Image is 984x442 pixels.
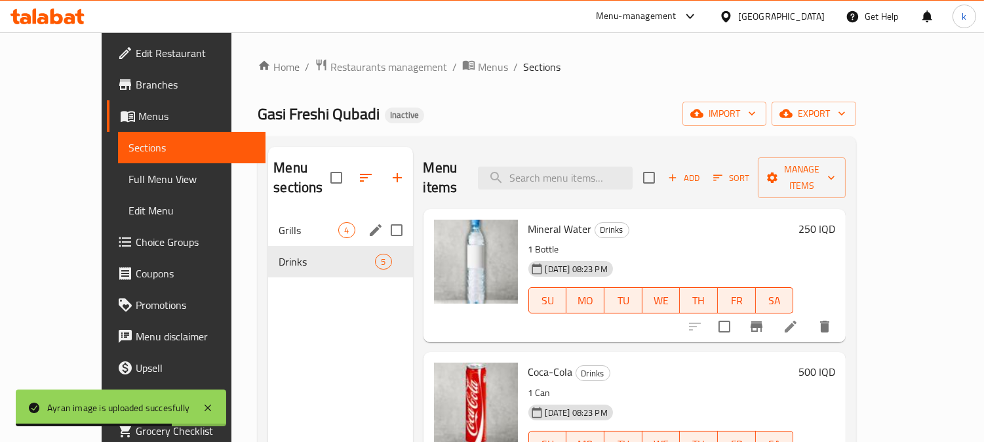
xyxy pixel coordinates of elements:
[107,321,266,352] a: Menu disclaimer
[462,58,508,75] a: Menus
[680,287,718,313] button: TH
[711,313,738,340] span: Select to update
[376,256,391,268] span: 5
[576,365,610,381] div: Drinks
[305,59,309,75] li: /
[642,287,680,313] button: WE
[596,9,677,24] div: Menu-management
[756,287,794,313] button: SA
[136,45,256,61] span: Edit Restaurant
[385,110,424,121] span: Inactive
[350,162,382,193] span: Sort sections
[107,69,266,100] a: Branches
[279,254,375,270] span: Drinks
[136,77,256,92] span: Branches
[723,291,751,310] span: FR
[772,102,856,126] button: export
[540,407,613,419] span: [DATE] 08:23 PM
[273,158,330,197] h2: Menu sections
[107,226,266,258] a: Choice Groups
[566,287,604,313] button: MO
[528,362,573,382] span: Coca-Cola
[385,108,424,123] div: Inactive
[107,37,266,69] a: Edit Restaurant
[136,297,256,313] span: Promotions
[663,168,705,188] button: Add
[682,102,766,126] button: import
[595,222,629,238] div: Drinks
[136,266,256,281] span: Coupons
[782,106,846,122] span: export
[452,59,457,75] li: /
[738,9,825,24] div: [GEOGRAPHIC_DATA]
[693,106,756,122] span: import
[528,241,794,258] p: 1 Bottle
[47,401,189,415] div: Ayran image is uploaded succesfully
[610,291,637,310] span: TU
[107,384,266,415] a: Coverage Report
[741,311,772,342] button: Branch-specific-item
[107,352,266,384] a: Upsell
[138,108,256,124] span: Menus
[576,366,610,381] span: Drinks
[107,258,266,289] a: Coupons
[710,168,753,188] button: Sort
[685,291,713,310] span: TH
[330,59,447,75] span: Restaurants management
[268,209,412,283] nav: Menu sections
[118,132,266,163] a: Sections
[809,311,840,342] button: delete
[513,59,518,75] li: /
[339,224,354,237] span: 4
[718,287,756,313] button: FR
[136,360,256,376] span: Upsell
[768,161,835,194] span: Manage items
[604,287,642,313] button: TU
[783,319,798,334] a: Edit menu item
[128,203,256,218] span: Edit Menu
[258,58,856,75] nav: breadcrumb
[540,263,613,275] span: [DATE] 08:23 PM
[118,163,266,195] a: Full Menu View
[128,140,256,155] span: Sections
[635,164,663,191] span: Select section
[663,168,705,188] span: Add item
[423,158,463,197] h2: Menu items
[478,167,633,190] input: search
[798,363,835,381] h6: 500 IQD
[648,291,675,310] span: WE
[761,291,789,310] span: SA
[705,168,758,188] span: Sort items
[136,423,256,439] span: Grocery Checklist
[268,246,412,277] div: Drinks5
[382,162,413,193] button: Add section
[572,291,599,310] span: MO
[666,171,701,186] span: Add
[338,222,355,238] div: items
[528,385,794,401] p: 1 Can
[595,222,629,237] span: Drinks
[107,100,266,132] a: Menus
[128,171,256,187] span: Full Menu View
[713,171,749,186] span: Sort
[758,157,846,198] button: Manage items
[118,195,266,226] a: Edit Menu
[478,59,508,75] span: Menus
[279,222,338,238] span: Grills
[268,214,412,246] div: Grills4edit
[136,234,256,250] span: Choice Groups
[323,164,350,191] span: Select all sections
[107,289,266,321] a: Promotions
[798,220,835,238] h6: 250 IQD
[962,9,966,24] span: k
[136,329,256,344] span: Menu disclaimer
[523,59,561,75] span: Sections
[366,220,385,240] button: edit
[315,58,447,75] a: Restaurants management
[528,287,567,313] button: SU
[528,219,592,239] span: Mineral Water
[258,59,300,75] a: Home
[534,291,562,310] span: SU
[258,99,380,129] span: Gasi Freshi Qubadi
[434,220,518,304] img: Mineral Water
